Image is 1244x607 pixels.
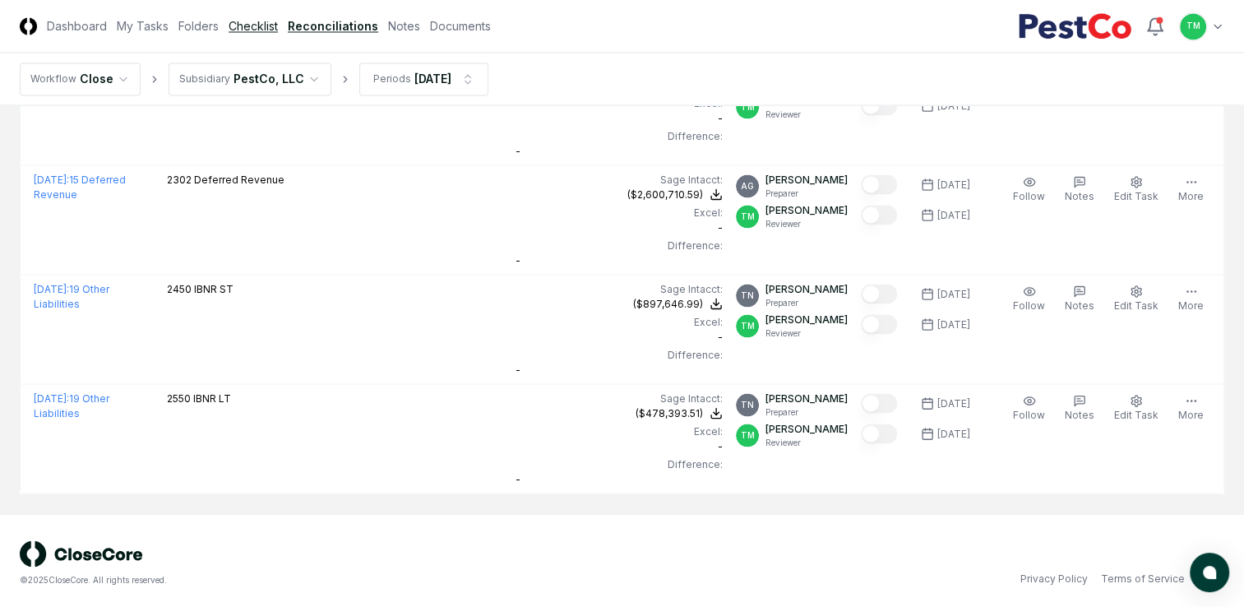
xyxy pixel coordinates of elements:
[741,100,755,113] span: TM
[1178,12,1208,41] button: TM
[1114,408,1158,420] span: Edit Task
[765,217,848,229] p: Reviewer
[741,398,754,410] span: TN
[636,405,723,420] button: ($478,393.51)
[1010,281,1048,316] button: Follow
[414,70,451,87] div: [DATE]
[1190,553,1229,592] button: atlas-launcher
[1013,299,1045,311] span: Follow
[179,72,230,86] div: Subsidiary
[516,238,723,253] div: Difference:
[1010,391,1048,425] button: Follow
[194,282,234,294] span: IBNR ST
[1061,391,1098,425] button: Notes
[1114,189,1158,202] span: Edit Task
[765,327,848,339] p: Reviewer
[516,253,723,267] div: -
[1013,189,1045,202] span: Follow
[1018,13,1132,39] img: PestCo logo
[937,426,970,441] div: [DATE]
[1020,571,1088,586] a: Privacy Policy
[167,173,192,185] span: 2302
[765,187,848,199] p: Preparer
[1061,172,1098,206] button: Notes
[516,471,723,486] div: -
[937,177,970,192] div: [DATE]
[34,173,69,185] span: [DATE] :
[516,95,723,125] div: -
[1061,281,1098,316] button: Notes
[34,282,109,309] a: [DATE]:19 Other Liabilities
[516,362,723,377] div: -
[765,281,848,296] p: [PERSON_NAME]
[516,143,723,158] div: -
[34,392,69,404] span: [DATE] :
[633,296,703,311] div: ($897,646.99)
[516,456,723,471] div: Difference:
[1065,299,1094,311] span: Notes
[1111,281,1162,316] button: Edit Task
[741,210,755,222] span: TM
[937,286,970,301] div: [DATE]
[741,289,754,301] span: TN
[1186,20,1200,32] span: TM
[1175,391,1207,425] button: More
[34,173,126,200] a: [DATE]:15 Deferred Revenue
[636,405,703,420] div: ($478,393.51)
[34,392,109,419] a: [DATE]:19 Other Liabilities
[765,436,848,448] p: Reviewer
[937,317,970,331] div: [DATE]
[34,282,69,294] span: [DATE] :
[516,424,723,438] div: Excel:
[765,202,848,217] p: [PERSON_NAME]
[741,319,755,331] span: TM
[516,205,723,234] div: -
[1010,172,1048,206] button: Follow
[765,312,848,327] p: [PERSON_NAME]
[388,17,420,35] a: Notes
[20,63,488,95] nav: breadcrumb
[516,347,723,362] div: Difference:
[861,205,897,225] button: Mark complete
[1111,172,1162,206] button: Edit Task
[516,172,723,187] div: Sage Intacct :
[765,391,848,405] p: [PERSON_NAME]
[765,296,848,308] p: Preparer
[516,314,723,329] div: Excel:
[1114,299,1158,311] span: Edit Task
[47,17,107,35] a: Dashboard
[516,128,723,143] div: Difference:
[627,187,723,202] button: ($2,600,710.59)
[1111,391,1162,425] button: Edit Task
[516,424,723,453] div: -
[229,17,278,35] a: Checklist
[861,95,897,115] button: Mark complete
[20,17,37,35] img: Logo
[765,405,848,418] p: Preparer
[516,281,723,296] div: Sage Intacct :
[1065,408,1094,420] span: Notes
[1175,172,1207,206] button: More
[288,17,378,35] a: Reconciliations
[861,393,897,413] button: Mark complete
[373,72,411,86] div: Periods
[516,205,723,220] div: Excel:
[861,174,897,194] button: Mark complete
[193,392,231,404] span: IBNR LT
[20,540,143,567] img: logo
[167,392,191,404] span: 2550
[30,72,76,86] div: Workflow
[178,17,219,35] a: Folders
[194,173,284,185] span: Deferred Revenue
[861,284,897,303] button: Mark complete
[516,391,723,405] div: Sage Intacct :
[937,396,970,410] div: [DATE]
[1013,408,1045,420] span: Follow
[765,172,848,187] p: [PERSON_NAME]
[430,17,491,35] a: Documents
[1065,189,1094,202] span: Notes
[741,429,755,441] span: TM
[633,296,723,311] button: ($897,646.99)
[359,63,488,95] button: Periods[DATE]
[167,282,192,294] span: 2450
